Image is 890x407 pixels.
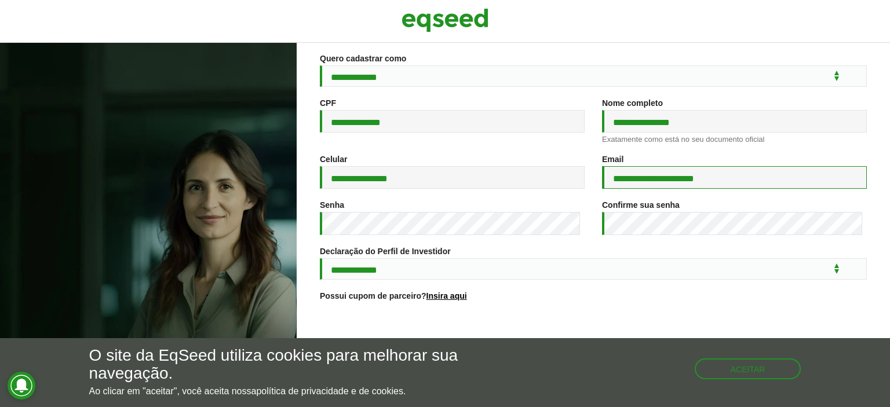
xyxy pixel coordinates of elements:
div: Exatamente como está no seu documento oficial [602,135,867,143]
img: EqSeed Logo [402,6,488,35]
label: Email [602,155,623,163]
a: política de privacidade e de cookies [256,387,403,396]
label: Senha [320,201,344,209]
label: Quero cadastrar como [320,54,406,63]
label: Possui cupom de parceiro? [320,292,467,300]
p: Ao clicar em "aceitar", você aceita nossa . [89,386,516,397]
label: Celular [320,155,347,163]
button: Aceitar [695,358,801,379]
label: Confirme sua senha [602,201,680,209]
label: Nome completo [602,99,663,107]
a: Insira aqui [426,292,467,300]
label: Declaração do Perfil de Investidor [320,247,451,255]
h5: O site da EqSeed utiliza cookies para melhorar sua navegação. [89,347,516,383]
iframe: reCAPTCHA [505,314,681,360]
label: CPF [320,99,336,107]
